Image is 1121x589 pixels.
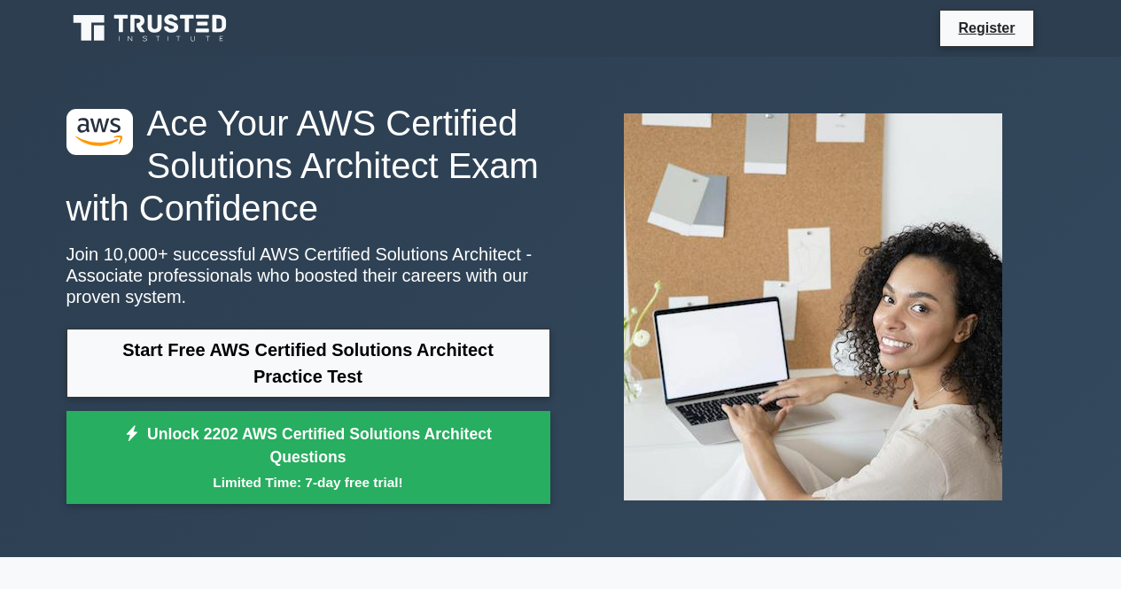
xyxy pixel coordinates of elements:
[66,244,550,307] p: Join 10,000+ successful AWS Certified Solutions Architect - Associate professionals who boosted t...
[66,102,550,229] h1: Ace Your AWS Certified Solutions Architect Exam with Confidence
[66,411,550,505] a: Unlock 2202 AWS Certified Solutions Architect QuestionsLimited Time: 7-day free trial!
[89,472,528,492] small: Limited Time: 7-day free trial!
[947,17,1025,39] a: Register
[66,329,550,398] a: Start Free AWS Certified Solutions Architect Practice Test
